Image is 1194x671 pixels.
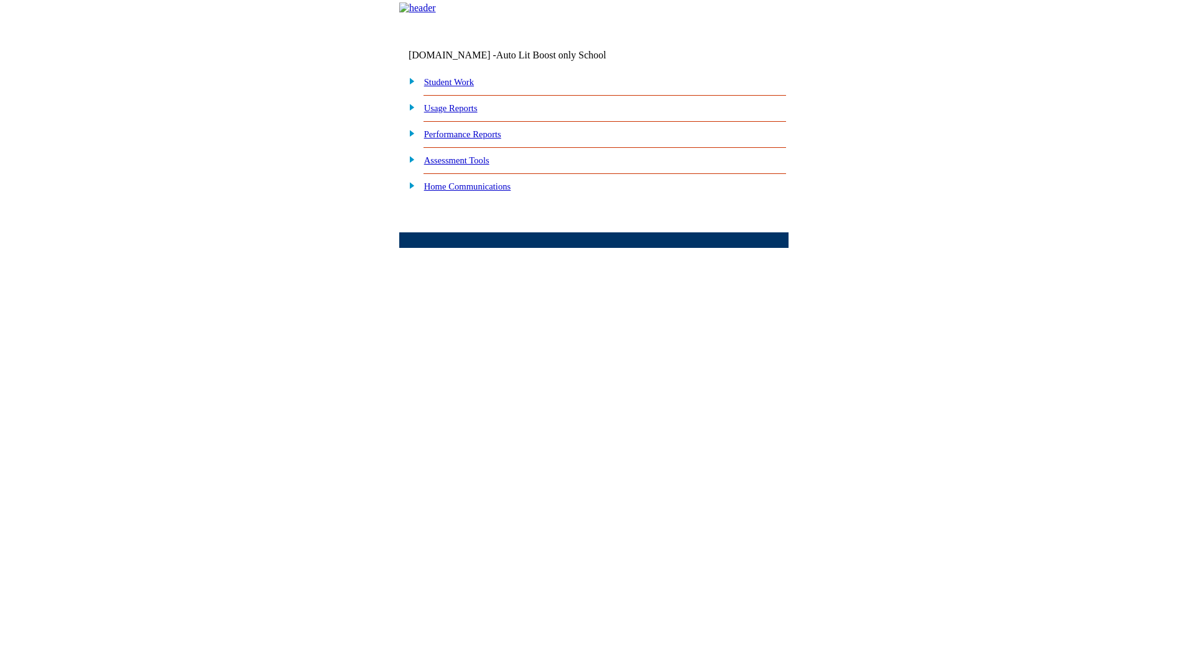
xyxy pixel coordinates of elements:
[402,75,415,86] img: plus.gif
[399,2,436,14] img: header
[424,155,489,165] a: Assessment Tools
[409,50,637,61] td: [DOMAIN_NAME] -
[424,103,478,113] a: Usage Reports
[402,180,415,191] img: plus.gif
[424,181,511,191] a: Home Communications
[402,153,415,165] img: plus.gif
[402,127,415,139] img: plus.gif
[424,77,474,87] a: Student Work
[424,129,501,139] a: Performance Reports
[496,50,606,60] nobr: Auto Lit Boost only School
[402,101,415,112] img: plus.gif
